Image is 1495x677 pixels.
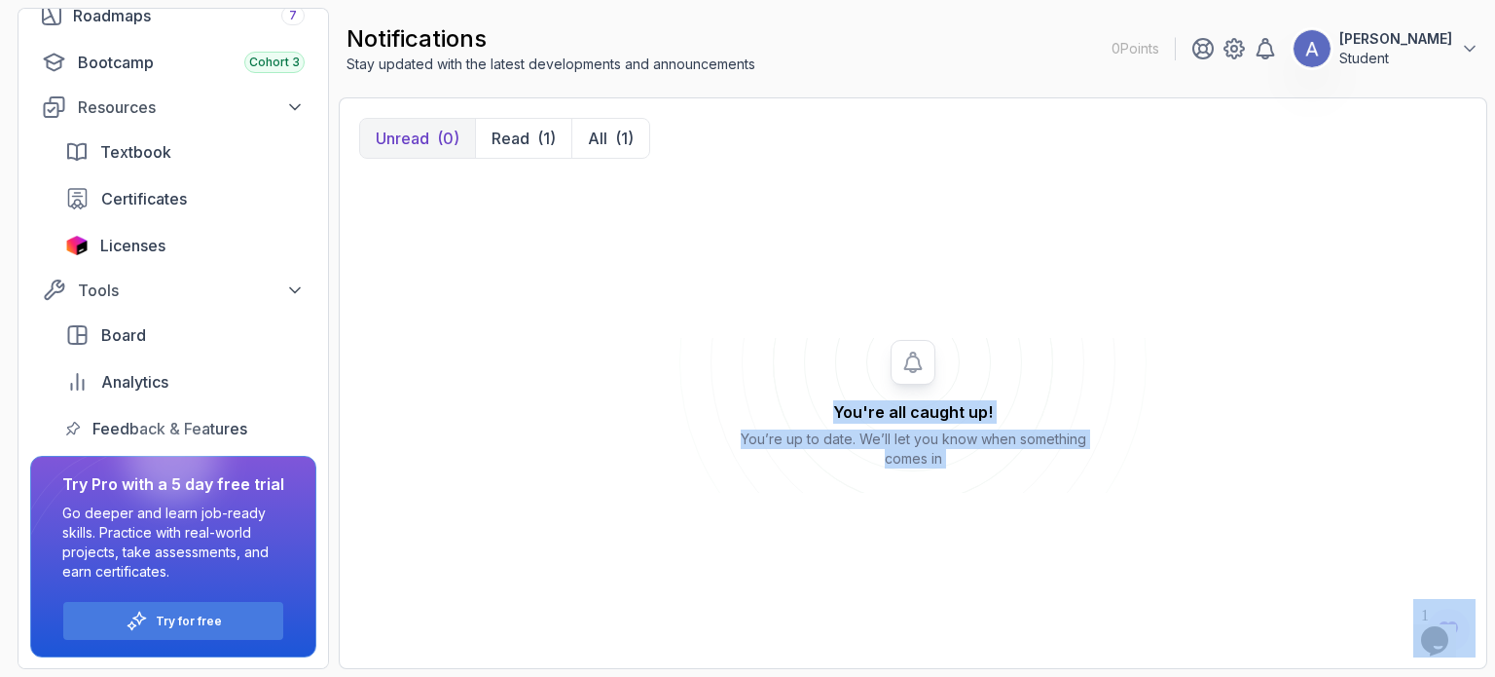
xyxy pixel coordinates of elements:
[30,90,316,125] button: Resources
[733,400,1093,424] h2: You're all caught up!
[1293,29,1479,68] button: user profile image[PERSON_NAME]Student
[376,127,429,150] p: Unread
[101,187,187,210] span: Certificates
[100,140,171,164] span: Textbook
[54,362,316,401] a: analytics
[1294,30,1331,67] img: user profile image
[30,273,316,308] button: Tools
[65,236,89,255] img: jetbrains icon
[571,119,649,158] button: All(1)
[289,8,297,23] span: 7
[156,614,222,629] a: Try for free
[1112,39,1159,58] p: 0 Points
[360,119,475,158] button: Unread(0)
[1413,599,1476,658] iframe: chat widget
[475,119,571,158] button: Read(1)
[54,226,316,265] a: licenses
[492,127,529,150] p: Read
[62,504,284,582] p: Go deeper and learn job-ready skills. Practice with real-world projects, take assessments, and ea...
[1339,49,1452,68] p: Student
[78,279,305,302] div: Tools
[73,4,305,27] div: Roadmaps
[54,316,316,355] a: board
[30,43,316,82] a: bootcamp
[1339,29,1452,49] p: [PERSON_NAME]
[615,127,634,150] div: (1)
[437,127,459,150] div: (0)
[588,127,607,150] p: All
[249,55,300,70] span: Cohort 3
[346,55,755,74] p: Stay updated with the latest developments and announcements
[54,409,316,448] a: feedback
[92,417,247,440] span: Feedback & Features
[101,370,168,394] span: Analytics
[101,323,146,347] span: Board
[78,95,305,119] div: Resources
[346,23,755,55] h2: notifications
[733,430,1093,469] p: You’re up to date. We’ll let you know when something comes in
[54,179,316,218] a: certificates
[78,51,305,74] div: Bootcamp
[100,234,165,257] span: Licenses
[62,601,284,641] button: Try for free
[537,127,556,150] div: (1)
[54,132,316,171] a: textbook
